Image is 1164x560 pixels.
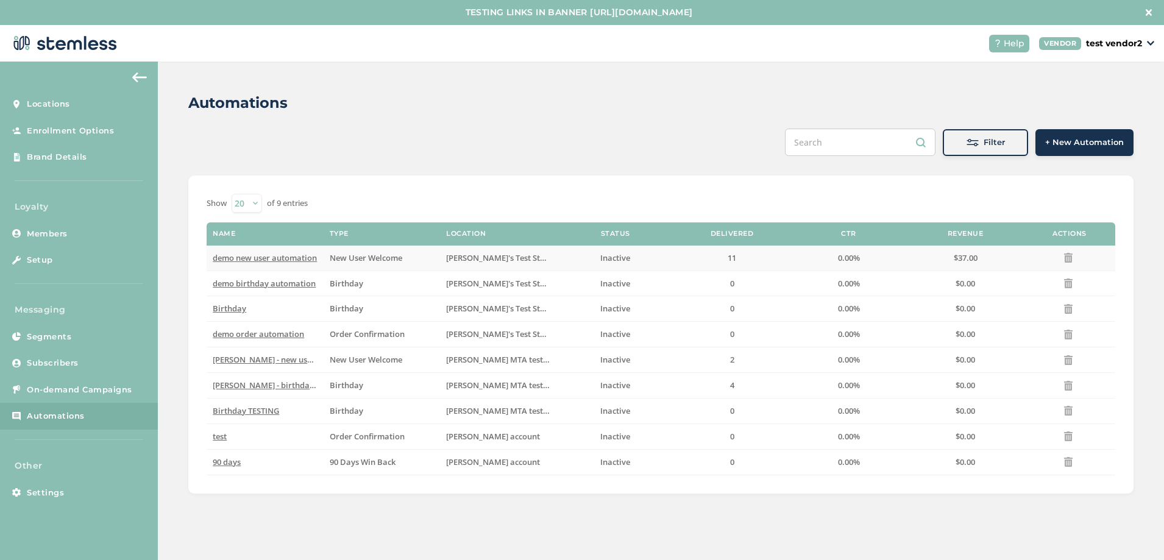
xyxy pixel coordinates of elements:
label: 2 [680,355,784,365]
div: Chat Widget [1103,502,1164,560]
img: logo-dark-0685b13c.svg [10,31,117,55]
label: New User Welcome [330,355,435,365]
label: Birthday TESTING [213,406,318,416]
span: Order Confirmation [330,328,405,339]
label: Birthday [330,380,435,391]
span: 0 [730,456,734,467]
span: Settings [27,487,64,499]
label: Birthday [330,278,435,289]
span: Locations [27,98,70,110]
span: test [213,431,227,442]
span: $0.00 [956,354,975,365]
label: demo order automation [213,329,318,339]
span: Birthday [330,380,363,391]
label: Inactive [563,406,668,416]
label: Status [601,230,630,238]
span: Subscribers [27,357,79,369]
span: Order Confirmation [330,431,405,442]
div: VENDOR [1039,37,1081,50]
span: Enrollment Options [27,125,114,137]
span: Setup [27,254,53,266]
label: Brian's Test Store [446,253,551,263]
span: 11 [728,252,736,263]
label: $0.00 [913,457,1018,467]
label: Inactive [563,278,668,289]
label: Inactive [563,380,668,391]
span: Inactive [600,380,630,391]
label: CTR [841,230,856,238]
span: demo birthday automation [213,278,316,289]
span: 0 [730,303,734,314]
th: Actions [1024,222,1115,246]
span: $0.00 [956,328,975,339]
span: Inactive [600,431,630,442]
label: Revenue [948,230,984,238]
label: test [213,431,318,442]
img: icon-close-white-1ed751a3.svg [1146,9,1152,15]
label: Order Confirmation [330,329,435,339]
label: Delivered [711,230,754,238]
span: Birthday [330,303,363,314]
label: Brians MTA test store [446,406,551,416]
span: $0.00 [956,278,975,289]
span: 0 [730,405,734,416]
label: swapnil - new user welcome [213,355,318,365]
span: Birthday TESTING [213,405,279,416]
label: 0 [680,431,784,442]
label: 0.00% [797,457,901,467]
span: 90 days [213,456,241,467]
span: 0.00% [838,303,860,314]
label: Birthday [330,406,435,416]
span: Inactive [600,252,630,263]
p: test vendor2 [1086,37,1142,50]
label: TESTING LINKS IN BANNER [URL][DOMAIN_NAME] [12,6,1146,19]
button: + New Automation [1035,129,1134,156]
label: Brians MTA test store [446,355,551,365]
span: New User Welcome [330,252,402,263]
span: [PERSON_NAME]'s Test Store [446,328,553,339]
label: Swapnil - birthday automation [213,380,318,391]
img: icon_down-arrow-small-66adaf34.svg [1147,41,1154,46]
span: Automations [27,410,85,422]
label: $0.00 [913,303,1018,314]
span: New User Welcome [330,354,402,365]
label: Birthday [213,303,318,314]
span: Segments [27,331,71,343]
label: Name [213,230,235,238]
label: 90 Days Win Back [330,457,435,467]
span: Members [27,228,68,240]
label: Inactive [563,431,668,442]
span: 0 [730,278,734,289]
span: [PERSON_NAME] MTA test store [446,405,564,416]
label: Brian Vend account [446,457,551,467]
label: 0.00% [797,253,901,263]
label: $0.00 [913,380,1018,391]
span: Birthday [330,405,363,416]
label: 0.00% [797,406,901,416]
label: $37.00 [913,253,1018,263]
span: 2 [730,354,734,365]
label: Inactive [563,253,668,263]
span: 0.00% [838,328,860,339]
input: Search [785,129,935,156]
label: Birthday [330,303,435,314]
img: icon-arrow-back-accent-c549486e.svg [132,73,147,82]
label: Inactive [563,329,668,339]
label: Brian's Test Store [446,303,551,314]
span: Birthday [330,278,363,289]
span: 0 [730,328,734,339]
span: 90 Days Win Back [330,456,396,467]
h2: Automations [188,92,288,114]
span: $0.00 [956,431,975,442]
span: demo order automation [213,328,304,339]
span: Inactive [600,354,630,365]
label: 0 [680,278,784,289]
span: [PERSON_NAME] account [446,431,540,442]
label: Type [330,230,349,238]
span: On-demand Campaigns [27,384,132,396]
span: [PERSON_NAME] account [446,456,540,467]
label: Brian Vend account [446,431,551,442]
span: Inactive [600,405,630,416]
label: $0.00 [913,355,1018,365]
span: 4 [730,380,734,391]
